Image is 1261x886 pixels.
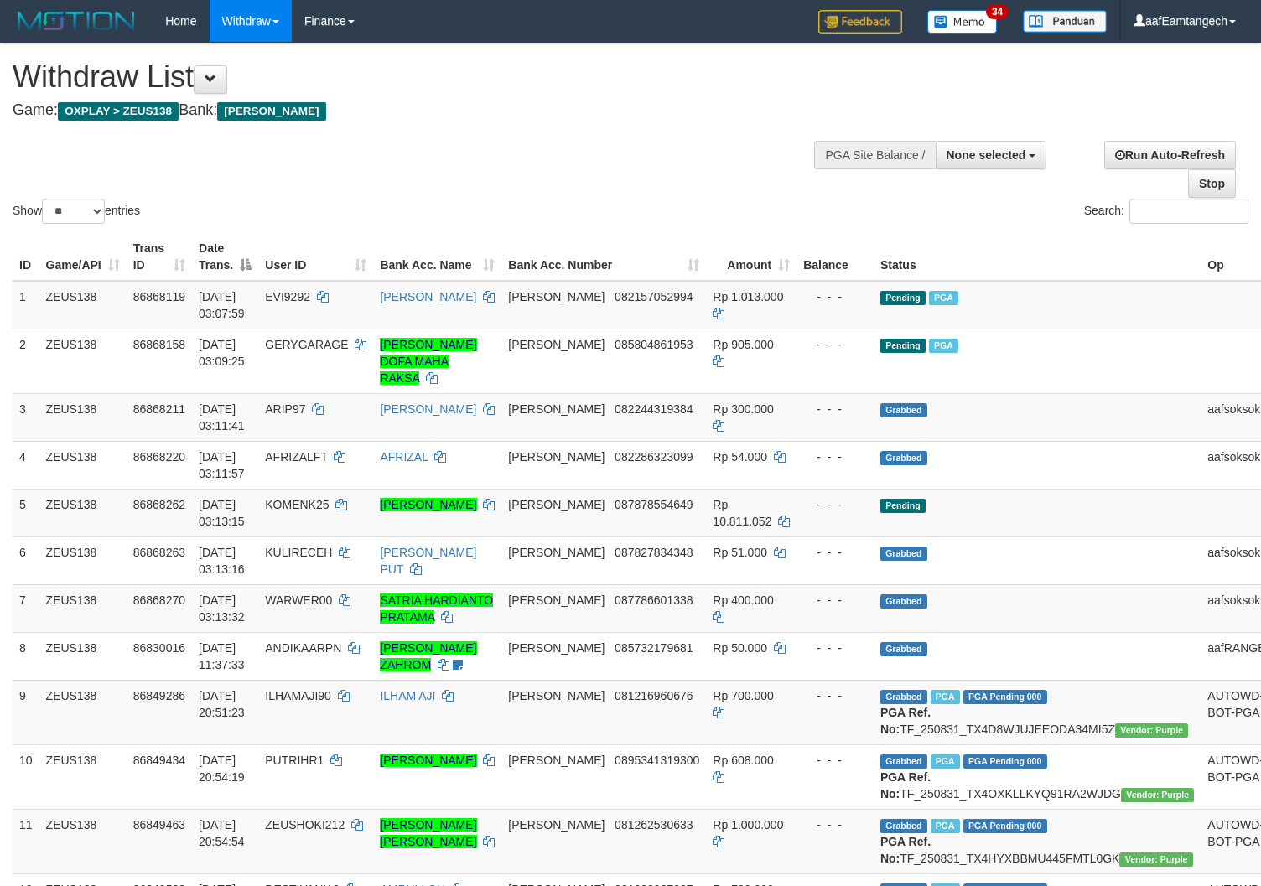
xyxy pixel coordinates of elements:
div: - - - [803,401,867,417]
th: Game/API: activate to sort column ascending [39,233,127,281]
span: ZEUSHOKI212 [265,818,345,832]
td: 9 [13,680,39,744]
span: Grabbed [880,547,927,561]
span: 86868270 [133,593,185,607]
td: 6 [13,536,39,584]
span: 86830016 [133,641,185,655]
span: PGA Pending [963,819,1047,833]
a: [PERSON_NAME] [380,754,476,767]
td: 1 [13,281,39,329]
span: [PERSON_NAME] [217,102,325,121]
td: ZEUS138 [39,489,127,536]
a: [PERSON_NAME] ZAHROM [380,641,476,671]
span: [DATE] 20:54:19 [199,754,245,784]
span: 86849286 [133,689,185,702]
span: [PERSON_NAME] [508,689,605,702]
div: - - - [803,448,867,465]
td: ZEUS138 [39,393,127,441]
td: 7 [13,584,39,632]
span: Rp 700.000 [713,689,773,702]
span: Rp 300.000 [713,402,773,416]
span: Copy 082244319384 to clipboard [615,402,693,416]
td: 10 [13,744,39,809]
h4: Game: Bank: [13,102,824,119]
span: [DATE] 20:51:23 [199,689,245,719]
img: panduan.png [1023,10,1107,33]
td: ZEUS138 [39,441,127,489]
span: [DATE] 20:54:54 [199,818,245,848]
div: - - - [803,752,867,769]
td: 2 [13,329,39,393]
span: Grabbed [880,403,927,417]
b: PGA Ref. No: [880,835,931,865]
span: Copy 0895341319300 to clipboard [615,754,699,767]
td: 5 [13,489,39,536]
span: [PERSON_NAME] [508,754,605,767]
span: Rp 608.000 [713,754,773,767]
td: ZEUS138 [39,584,127,632]
span: Grabbed [880,754,927,769]
input: Search: [1129,199,1248,224]
a: ILHAM AJI [380,689,435,702]
a: [PERSON_NAME] [380,402,476,416]
span: [DATE] 03:13:16 [199,546,245,576]
span: Copy 087878554649 to clipboard [615,498,693,511]
span: Rp 50.000 [713,641,767,655]
span: Marked by aaftrukkakada [929,339,958,353]
span: [PERSON_NAME] [508,641,605,655]
a: SATRIA HARDIANTO PRATAMA [380,593,493,624]
td: ZEUS138 [39,329,127,393]
td: ZEUS138 [39,632,127,680]
span: Grabbed [880,690,927,704]
span: AFRIZALFT [265,450,327,464]
div: - - - [803,336,867,353]
span: None selected [947,148,1026,162]
span: Rp 905.000 [713,338,773,351]
label: Show entries [13,199,140,224]
span: [PERSON_NAME] [508,402,605,416]
span: Rp 400.000 [713,593,773,607]
span: [PERSON_NAME] [508,546,605,559]
span: Rp 51.000 [713,546,767,559]
td: 3 [13,393,39,441]
a: [PERSON_NAME] PUT [380,546,476,576]
span: Grabbed [880,594,927,609]
b: PGA Ref. No: [880,706,931,736]
span: PGA Pending [963,754,1047,769]
span: Copy 087786601338 to clipboard [615,593,693,607]
td: ZEUS138 [39,281,127,329]
span: Pending [880,339,926,353]
td: TF_250831_TX4HYXBBMU445FMTL0GK [874,809,1201,873]
span: 34 [986,4,1009,19]
span: 86868262 [133,498,185,511]
span: Marked by aafRornrotha [931,754,960,769]
td: ZEUS138 [39,809,127,873]
span: [PERSON_NAME] [508,290,605,303]
span: Marked by aaftrukkakada [929,291,958,305]
td: 8 [13,632,39,680]
span: [PERSON_NAME] [508,338,605,351]
span: Rp 54.000 [713,450,767,464]
a: [PERSON_NAME] [380,290,476,303]
label: Search: [1084,199,1248,224]
th: Trans ID: activate to sort column ascending [127,233,192,281]
img: Button%20Memo.svg [927,10,998,34]
span: 86849463 [133,818,185,832]
span: [DATE] 03:07:59 [199,290,245,320]
span: 86868119 [133,290,185,303]
span: [DATE] 03:11:41 [199,402,245,433]
span: [PERSON_NAME] [508,498,605,511]
span: [PERSON_NAME] [508,593,605,607]
span: Grabbed [880,451,927,465]
span: [DATE] 03:13:32 [199,593,245,624]
span: [DATE] 03:11:57 [199,450,245,480]
td: TF_250831_TX4D8WJUJEEODA34MI5Z [874,680,1201,744]
a: [PERSON_NAME] [PERSON_NAME] [380,818,476,848]
span: [DATE] 03:13:15 [199,498,245,528]
span: Copy 081262530633 to clipboard [615,818,693,832]
span: 86868220 [133,450,185,464]
span: Vendor URL: https://trx4.1velocity.biz [1115,723,1188,738]
span: 86868211 [133,402,185,416]
span: Vendor URL: https://trx4.1velocity.biz [1121,788,1194,802]
td: ZEUS138 [39,680,127,744]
